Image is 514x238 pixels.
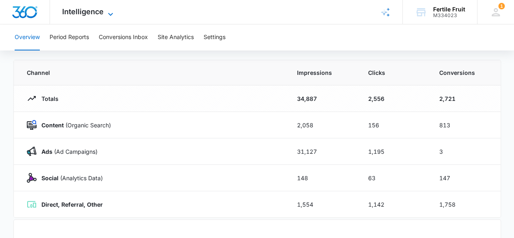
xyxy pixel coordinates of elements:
[287,85,358,112] td: 34,887
[358,112,429,138] td: 156
[358,138,429,165] td: 1,195
[358,165,429,191] td: 63
[358,191,429,218] td: 1,142
[37,147,98,156] p: (Ad Campaigns)
[99,24,148,50] button: Conversions Inbox
[27,173,37,183] img: Social
[37,94,59,103] p: Totals
[27,120,37,130] img: Content
[429,191,501,218] td: 1,758
[429,165,501,191] td: 147
[27,146,37,156] img: Ads
[287,191,358,218] td: 1,554
[50,24,89,50] button: Period Reports
[287,112,358,138] td: 2,058
[297,68,349,77] span: Impressions
[439,68,488,77] span: Conversions
[158,24,194,50] button: Site Analytics
[358,85,429,112] td: 2,556
[429,138,501,165] td: 3
[41,175,59,181] strong: Social
[429,112,501,138] td: 813
[287,138,358,165] td: 31,127
[37,121,111,129] p: (Organic Search)
[41,122,64,129] strong: Content
[498,3,505,9] span: 1
[15,24,40,50] button: Overview
[498,3,505,9] div: notifications count
[204,24,226,50] button: Settings
[62,7,104,16] span: Intelligence
[27,68,278,77] span: Channel
[429,85,501,112] td: 2,721
[287,165,358,191] td: 148
[368,68,420,77] span: Clicks
[41,148,52,155] strong: Ads
[433,13,465,18] div: account id
[41,201,103,208] strong: Direct, Referral, Other
[433,6,465,13] div: account name
[37,174,103,182] p: (Analytics Data)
